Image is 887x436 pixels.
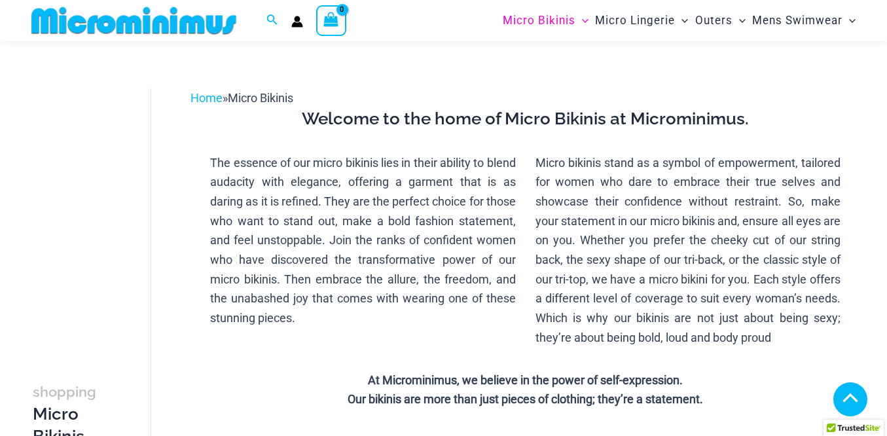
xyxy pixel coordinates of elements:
[575,4,588,37] span: Menu Toggle
[695,4,733,37] span: Outers
[733,4,746,37] span: Menu Toggle
[266,12,278,29] a: Search icon link
[752,4,842,37] span: Mens Swimwear
[535,153,841,348] p: Micro bikinis stand as a symbol of empowerment, tailored for women who dare to embrace their true...
[200,108,850,130] h3: Welcome to the home of Micro Bikinis at Microminimus.
[348,392,703,406] strong: Our bikinis are more than just pieces of clothing; they’re a statement.
[368,373,683,387] strong: At Microminimus, we believe in the power of self-expression.
[592,4,691,37] a: Micro LingerieMenu ToggleMenu Toggle
[190,91,293,105] span: »
[692,4,749,37] a: OutersMenu ToggleMenu Toggle
[33,78,151,340] iframe: TrustedSite Certified
[190,91,223,105] a: Home
[291,16,303,27] a: Account icon link
[316,5,346,35] a: View Shopping Cart, empty
[33,384,96,400] span: shopping
[26,6,242,35] img: MM SHOP LOGO FLAT
[228,91,293,105] span: Micro Bikinis
[503,4,575,37] span: Micro Bikinis
[842,4,856,37] span: Menu Toggle
[498,2,861,39] nav: Site Navigation
[675,4,688,37] span: Menu Toggle
[210,153,515,328] p: The essence of our micro bikinis lies in their ability to blend audacity with elegance, offering ...
[595,4,675,37] span: Micro Lingerie
[749,4,859,37] a: Mens SwimwearMenu ToggleMenu Toggle
[499,4,592,37] a: Micro BikinisMenu ToggleMenu Toggle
